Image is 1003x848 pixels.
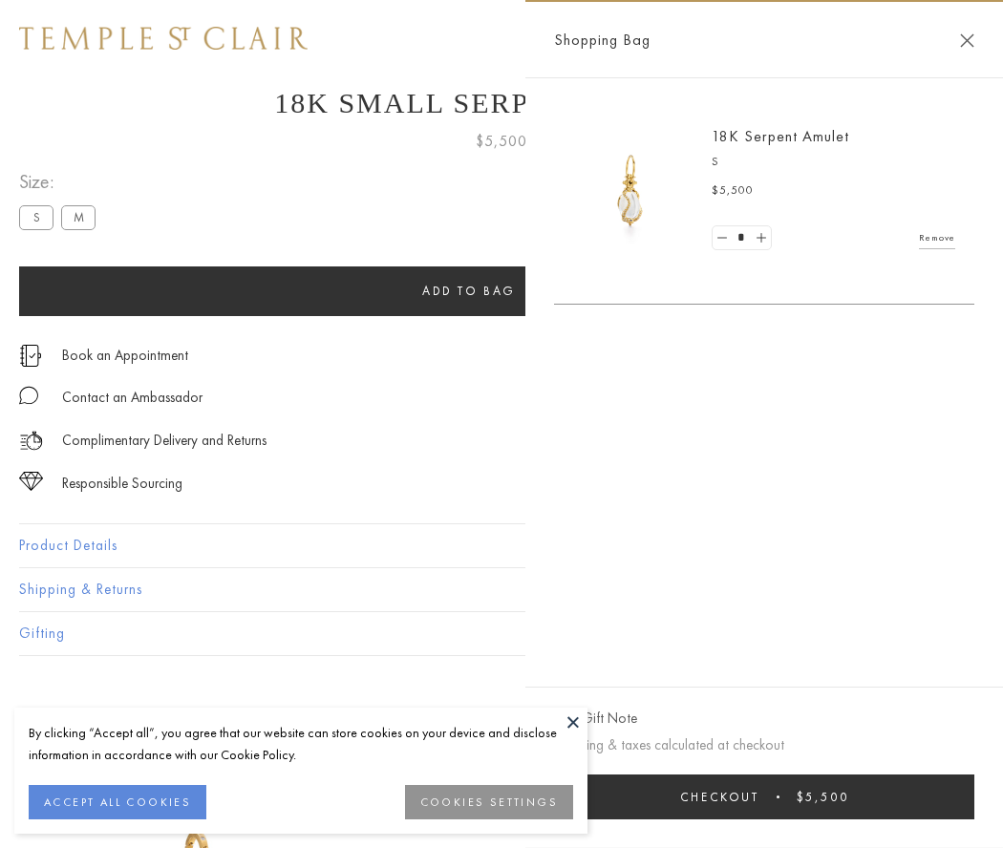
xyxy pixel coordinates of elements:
[919,227,955,248] a: Remove
[61,205,96,229] label: M
[751,226,770,250] a: Set quantity to 2
[713,226,732,250] a: Set quantity to 0
[797,789,849,805] span: $5,500
[422,283,516,299] span: Add to bag
[554,28,651,53] span: Shopping Bag
[62,345,188,366] a: Book an Appointment
[62,386,203,410] div: Contact an Ambassador
[19,524,984,567] button: Product Details
[29,785,206,819] button: ACCEPT ALL COOKIES
[19,568,984,611] button: Shipping & Returns
[405,785,573,819] button: COOKIES SETTINGS
[19,345,42,367] img: icon_appointment.svg
[19,205,53,229] label: S
[476,129,527,154] span: $5,500
[680,789,759,805] span: Checkout
[554,774,974,819] button: Checkout $5,500
[19,266,919,316] button: Add to bag
[712,181,754,201] span: $5,500
[19,472,43,491] img: icon_sourcing.svg
[712,153,955,172] p: S
[19,87,984,119] h1: 18K Small Serpent Amulet
[573,134,688,248] img: P51836-E11SERPPV
[554,707,637,731] button: Add Gift Note
[19,386,38,405] img: MessageIcon-01_2.svg
[554,733,974,757] p: Shipping & taxes calculated at checkout
[29,722,573,766] div: By clicking “Accept all”, you agree that our website can store cookies on your device and disclos...
[62,429,267,453] p: Complimentary Delivery and Returns
[19,27,308,50] img: Temple St. Clair
[19,612,984,655] button: Gifting
[960,33,974,48] button: Close Shopping Bag
[712,126,849,146] a: 18K Serpent Amulet
[19,166,103,198] span: Size:
[62,472,182,496] div: Responsible Sourcing
[19,429,43,453] img: icon_delivery.svg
